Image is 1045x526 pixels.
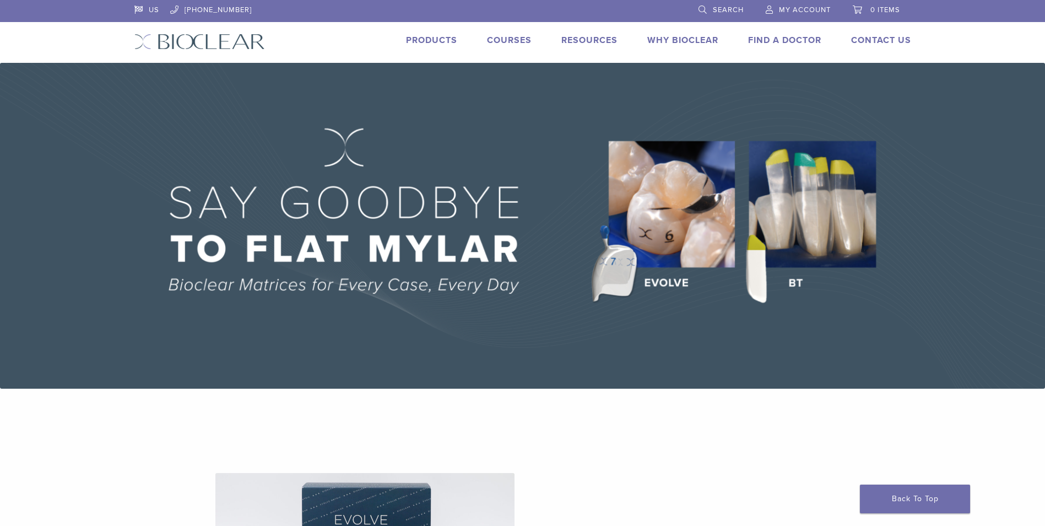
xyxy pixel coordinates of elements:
[860,485,970,513] a: Back To Top
[870,6,900,14] span: 0 items
[134,34,265,50] img: Bioclear
[779,6,831,14] span: My Account
[561,35,618,46] a: Resources
[406,35,457,46] a: Products
[487,35,532,46] a: Courses
[713,6,744,14] span: Search
[748,35,821,46] a: Find A Doctor
[647,35,718,46] a: Why Bioclear
[851,35,911,46] a: Contact Us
